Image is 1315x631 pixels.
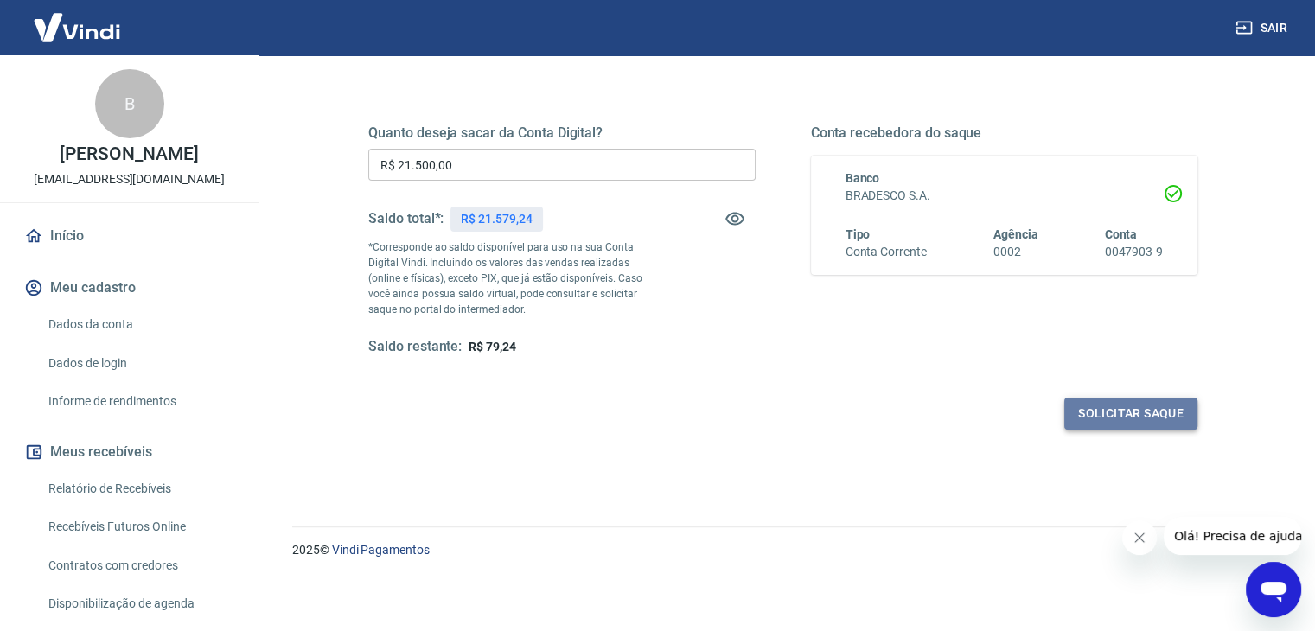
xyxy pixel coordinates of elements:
h5: Conta recebedora do saque [811,124,1198,142]
h5: Saldo restante: [368,338,462,356]
p: [EMAIL_ADDRESS][DOMAIN_NAME] [34,170,225,188]
a: Recebíveis Futuros Online [41,509,238,545]
span: Olá! Precisa de ajuda? [10,12,145,26]
a: Vindi Pagamentos [332,543,430,557]
span: R$ 79,24 [469,340,516,354]
iframe: Mensagem da empresa [1164,517,1301,555]
h6: 0047903-9 [1104,243,1163,261]
span: Tipo [846,227,871,241]
div: B [95,69,164,138]
h5: Saldo total*: [368,210,444,227]
p: 2025 © [292,541,1274,559]
h6: BRADESCO S.A. [846,187,1164,205]
h6: 0002 [993,243,1038,261]
p: *Corresponde ao saldo disponível para uso na sua Conta Digital Vindi. Incluindo os valores das ve... [368,239,659,317]
button: Meus recebíveis [21,433,238,471]
a: Relatório de Recebíveis [41,471,238,507]
a: Informe de rendimentos [41,384,238,419]
a: Disponibilização de agenda [41,586,238,621]
iframe: Botão para abrir a janela de mensagens [1246,562,1301,617]
h5: Quanto deseja sacar da Conta Digital? [368,124,756,142]
p: [PERSON_NAME] [60,145,198,163]
button: Solicitar saque [1064,398,1197,430]
p: R$ 21.579,24 [461,210,532,228]
span: Agência [993,227,1038,241]
button: Sair [1232,12,1294,44]
span: Banco [846,171,880,185]
button: Meu cadastro [21,269,238,307]
a: Contratos com credores [41,548,238,583]
iframe: Fechar mensagem [1122,520,1157,555]
img: Vindi [21,1,133,54]
a: Início [21,217,238,255]
a: Dados da conta [41,307,238,342]
h6: Conta Corrente [846,243,927,261]
span: Conta [1104,227,1137,241]
a: Dados de login [41,346,238,381]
